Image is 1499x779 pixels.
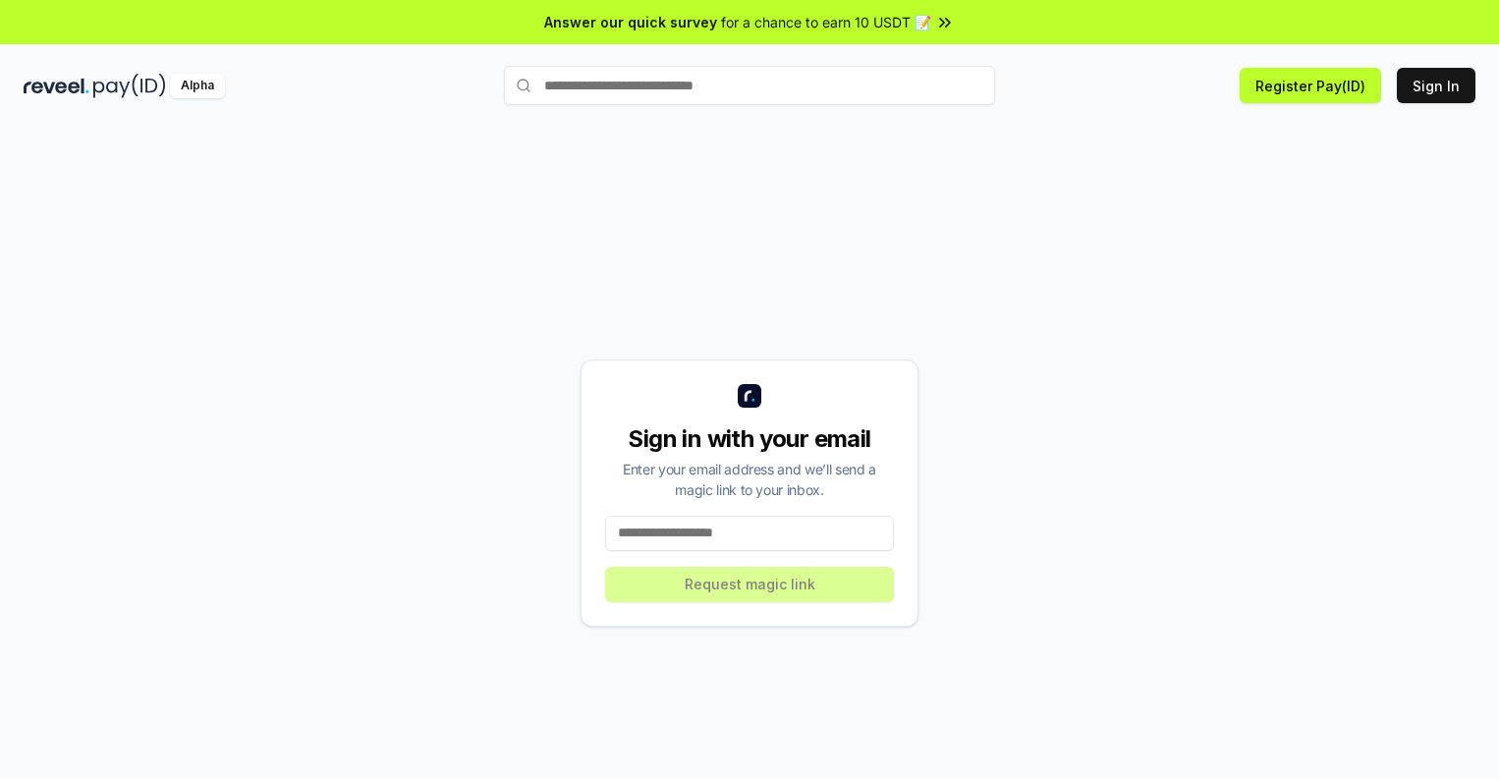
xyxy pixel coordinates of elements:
div: Sign in with your email [605,423,894,455]
div: Alpha [170,74,225,98]
img: pay_id [93,74,166,98]
span: for a chance to earn 10 USDT 📝 [721,12,931,32]
div: Enter your email address and we’ll send a magic link to your inbox. [605,459,894,500]
button: Sign In [1397,68,1475,103]
button: Register Pay(ID) [1240,68,1381,103]
span: Answer our quick survey [544,12,717,32]
img: logo_small [738,384,761,408]
img: reveel_dark [24,74,89,98]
